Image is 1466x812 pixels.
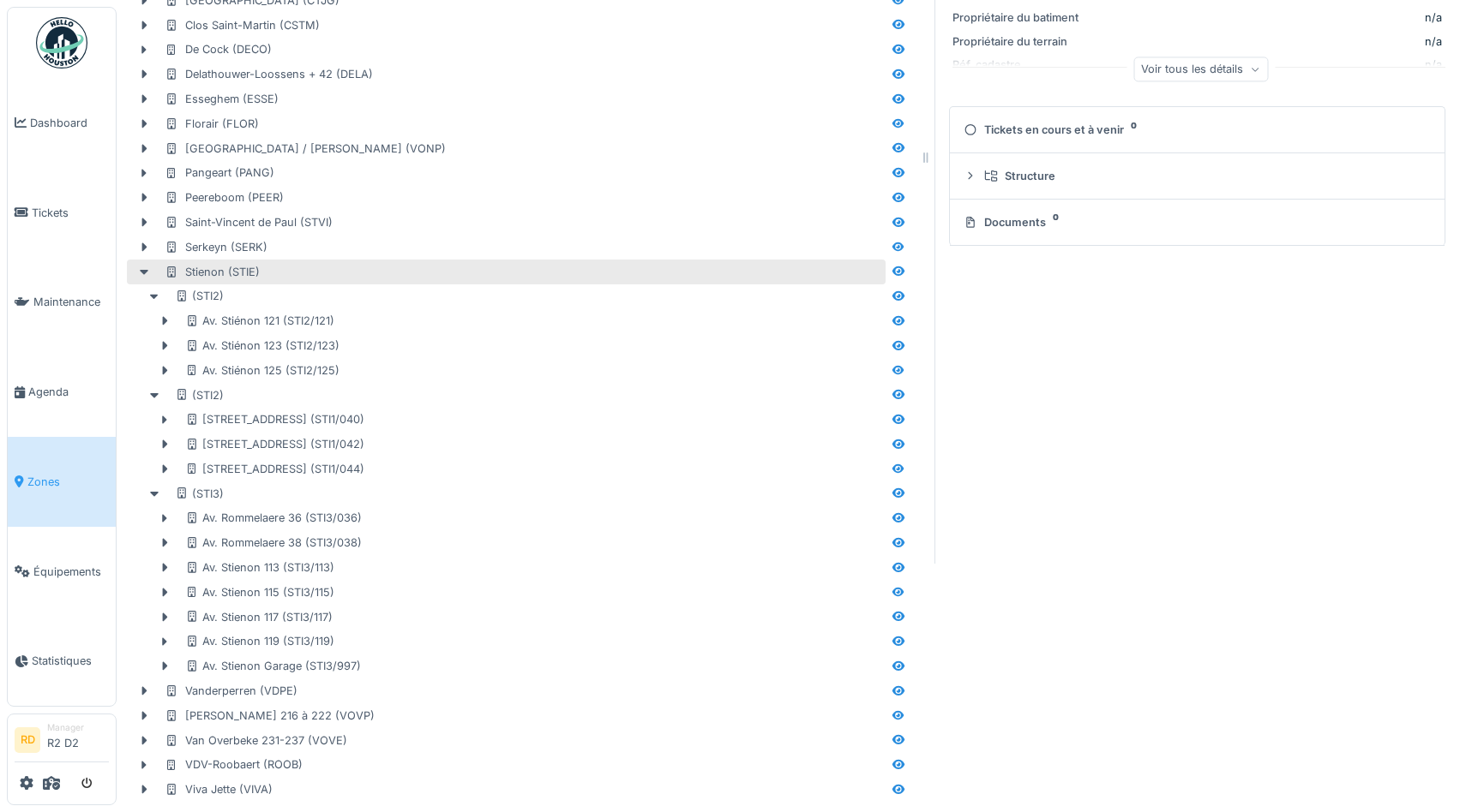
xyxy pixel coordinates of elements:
div: Av. Rommelaere 36 (STI3/036) [185,510,362,526]
div: Delathouwer-Loossens + 42 (DELA) [165,66,373,82]
div: Av. Stiénon 123 (STI2/123) [185,337,339,354]
span: Dashboard [30,115,109,131]
div: [STREET_ADDRESS] (STI1/040) [185,411,364,427]
div: [STREET_ADDRESS] (STI1/044) [185,461,364,477]
a: Zones [8,437,116,527]
div: n/a [1088,33,1442,50]
div: Florair (FLOR) [165,116,259,132]
span: Tickets [32,205,109,221]
span: Agenda [28,384,109,400]
div: Serkeyn (SERK) [165,239,267,255]
a: RD ManagerR2 D2 [15,721,109,762]
div: Tickets en cours et à venir [964,122,1424,138]
div: Av. Stienon 115 (STI3/115) [185,584,334,600]
div: Voir tous les détails [1133,57,1268,81]
div: Manager [47,721,109,734]
div: Av. Rommelaere 38 (STI3/038) [185,534,362,551]
a: Maintenance [8,258,116,348]
span: Maintenance [33,294,109,310]
div: Vanderperren (VDPE) [165,683,297,699]
div: (STI2) [175,387,224,403]
span: Équipements [33,564,109,580]
div: n/a [1425,9,1442,26]
div: Av. Stiénon 125 (STI2/125) [185,362,339,379]
div: Av. Stienon 113 (STI3/113) [185,559,334,576]
span: Zones [27,474,109,490]
div: Van Overbeke 231-237 (VOVE) [165,732,347,749]
a: Statistiques [8,617,116,707]
div: [GEOGRAPHIC_DATA] / [PERSON_NAME] (VONP) [165,140,446,157]
div: VDV-Roobaert (ROOB) [165,756,303,773]
a: Équipements [8,527,116,617]
summary: Structure [957,160,1438,192]
div: Av. Stienon 117 (STI3/117) [185,609,333,625]
div: Stienon (STIE) [165,264,260,280]
li: R2 D2 [47,721,109,758]
div: Documents [964,214,1424,230]
li: RD [15,727,40,753]
div: Av. Stienon 119 (STI3/119) [185,633,334,649]
img: Badge_color-CXgf-gQk.svg [36,17,87,69]
div: Propriétaire du batiment [952,9,1081,26]
div: [STREET_ADDRESS] (STI1/042) [185,436,364,452]
span: Statistiques [32,653,109,669]
div: Pangeart (PANG) [165,164,274,181]
div: Av. Stiénon 121 (STI2/121) [185,313,334,329]
div: (STI2) [175,288,224,304]
div: [PERSON_NAME] 216 à 222 (VOVP) [165,708,375,724]
div: Av. Stienon Garage (STI3/997) [185,658,361,674]
div: Viva Jette (VIVA) [165,781,273,797]
summary: Documents0 [957,206,1438,238]
div: Structure [984,168,1424,184]
div: De Cock (DECO) [165,41,272,57]
div: Saint-Vincent de Paul (STVI) [165,214,333,230]
a: Agenda [8,347,116,437]
a: Tickets [8,168,116,258]
summary: Tickets en cours et à venir0 [957,114,1438,146]
a: Dashboard [8,78,116,168]
div: Clos Saint-Martin (CSTM) [165,17,320,33]
div: Peereboom (PEER) [165,189,284,206]
div: Esseghem (ESSE) [165,91,279,107]
div: Propriétaire du terrain [952,33,1081,50]
div: (STI3) [175,486,224,502]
